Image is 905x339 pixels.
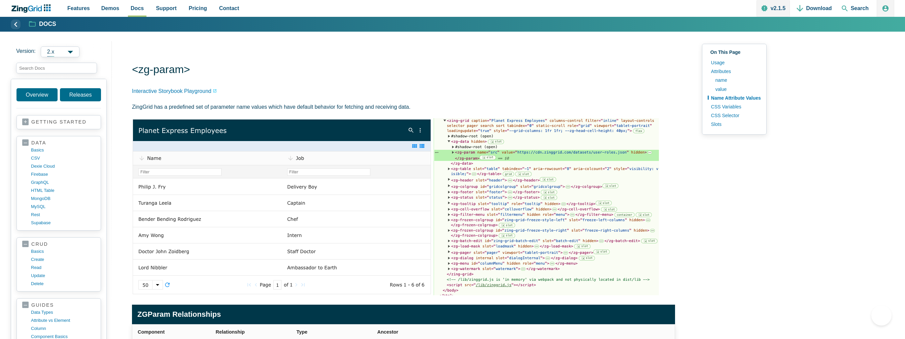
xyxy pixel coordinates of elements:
[31,170,95,178] a: firebase
[31,325,95,333] a: column
[219,4,239,13] span: Contact
[189,4,207,13] span: Pricing
[871,305,892,326] iframe: Help Scout Beacon - Open
[31,280,95,288] a: delete
[31,154,95,162] a: CSV
[708,102,761,111] a: CSS Variables
[39,21,56,27] strong: Docs
[31,162,95,170] a: dexie cloud
[708,58,761,67] a: Usage
[16,88,58,101] a: Overview
[16,63,97,73] input: search input
[132,305,675,324] caption: ZGParam Relationships
[708,120,761,129] a: Slots
[132,102,675,111] p: ZingGrid has a predefined set of parameter name values which have default behavior for fetching a...
[16,46,106,57] label: Versions
[31,211,95,219] a: rest
[101,4,119,13] span: Demos
[31,272,95,280] a: update
[708,94,761,102] a: Name Attribute Values
[31,316,95,325] a: Attribute vs Element
[31,178,95,187] a: GraphQL
[60,88,101,101] a: Releases
[22,119,95,126] a: getting started
[11,4,54,13] a: ZingChart Logo. Click to return to the homepage
[22,140,95,146] a: data
[31,219,95,227] a: supabase
[22,241,95,247] a: crud
[132,118,659,295] img: Image of the DOM relationship for the zg-param web component tag
[22,302,95,308] a: guides
[31,247,95,256] a: basics
[31,187,95,195] a: HTML table
[708,67,761,76] a: Attributes
[31,146,95,154] a: basics
[132,87,217,96] a: Interactive Storybook Playground
[708,111,761,120] a: CSS Selector
[31,264,95,272] a: read
[31,308,95,316] a: data types
[67,4,90,13] span: Features
[31,195,95,203] a: MongoDB
[712,85,761,94] a: value
[712,76,761,84] a: name
[29,20,56,28] a: Docs
[156,4,176,13] span: Support
[31,256,95,264] a: create
[132,63,675,78] h1: <zg-param>
[131,4,144,13] span: Docs
[16,46,36,57] span: Version:
[31,203,95,211] a: MySQL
